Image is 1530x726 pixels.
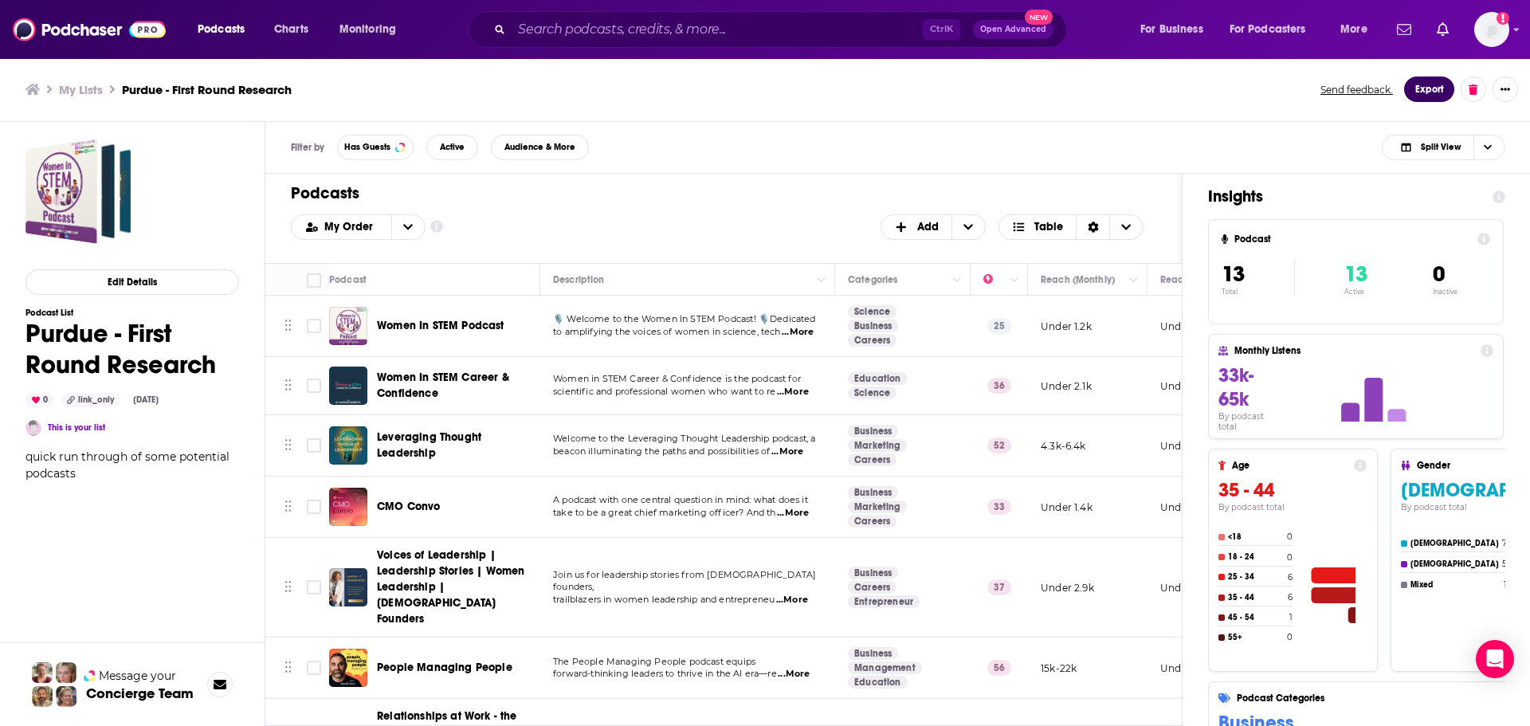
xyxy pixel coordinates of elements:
[1218,478,1367,502] h3: 35 - 44
[848,305,896,318] a: Science
[307,319,321,333] span: Toggle select row
[377,371,509,400] span: Women In STEM Career & Confidence
[987,318,1011,334] p: 25
[56,662,76,683] img: Jules Profile
[848,334,896,347] a: Careers
[553,373,801,384] span: Women in STEM Career & Confidence is the podcast for
[291,214,426,240] h2: Choose List sort
[1410,580,1501,590] h4: Mixed
[987,499,1011,515] p: 33
[292,222,391,233] button: open menu
[1129,17,1223,42] button: open menu
[771,445,803,458] span: ...More
[274,18,308,41] span: Charts
[848,453,896,466] a: Careers
[987,438,1011,453] p: 52
[1076,215,1109,239] div: Sort Direction
[122,82,292,97] h3: Purdue - First Round Research
[329,307,367,345] a: Women In STEM Podcast
[1034,222,1063,233] span: Table
[377,661,512,674] span: People Managing People
[377,548,524,626] span: Voices of Leadership | Leadership Stories | Women Leadership | [DEMOGRAPHIC_DATA] Founders
[776,594,808,606] span: ...More
[1287,632,1293,642] h4: 0
[973,20,1053,39] button: Open AdvancedNew
[1433,261,1445,288] span: 0
[283,575,293,599] button: Move
[553,656,755,667] span: The People Managing People podcast equips
[1287,532,1293,542] h4: 0
[25,308,239,318] h3: Podcast List
[1140,18,1203,41] span: For Business
[553,594,775,605] span: trailblazers in women leadership and entrepreneu
[1230,18,1306,41] span: For Podcasters
[337,135,414,160] button: Has Guests
[198,18,245,41] span: Podcasts
[917,222,939,233] span: Add
[329,270,367,289] div: Podcast
[777,507,809,520] span: ...More
[328,17,417,42] button: open menu
[1160,500,1209,514] p: Under 1.1k
[324,222,379,233] span: My Order
[848,567,898,579] a: Business
[947,271,967,290] button: Column Actions
[1433,288,1457,296] p: Inactive
[59,82,103,97] a: My Lists
[998,214,1144,240] button: Choose View
[32,662,53,683] img: Sydney Profile
[377,430,535,461] a: Leveraging Thought Leadership
[329,367,367,405] a: Women In STEM Career & Confidence
[1234,345,1473,356] h4: Monthly Listens
[339,18,396,41] span: Monitoring
[1228,552,1284,562] h4: 18 - 24
[1228,572,1285,582] h4: 25 - 34
[1234,233,1471,245] h4: Podcast
[344,143,390,151] span: Has Guests
[283,434,293,457] button: Move
[1218,502,1367,512] h4: By podcast total
[329,426,367,465] a: Leveraging Thought Leadership
[1410,559,1499,569] h4: [DEMOGRAPHIC_DATA]
[848,676,908,689] a: Education
[553,433,815,444] span: Welcome to the Leveraging Thought Leadership podcast, a
[553,313,816,324] span: 🎙️ Welcome to the Women In STEM Podcast! 🎙️Dedicated
[504,143,575,151] span: Audience & More
[1228,593,1285,602] h4: 35 - 44
[553,445,771,457] span: beacon illuminating the paths and possibilities of
[881,214,986,240] button: + Add
[1391,16,1418,43] a: Show notifications dropdown
[1316,83,1398,96] button: Send feedback.
[1288,592,1293,602] h4: 6
[1289,612,1293,622] h4: 1
[329,649,367,687] img: People Managing People
[25,420,41,436] a: Noemi Cannella
[1041,581,1094,595] p: Under 2.9k
[1219,17,1329,42] button: open menu
[127,394,165,406] div: [DATE]
[291,142,324,153] h3: Filter by
[391,215,425,239] button: open menu
[329,488,367,526] a: CMO Convo
[1041,661,1077,675] p: 15k-22k
[1160,379,1211,393] p: Under 1.9k
[1493,77,1518,102] button: Show More Button
[291,183,1144,203] h1: Podcasts
[1344,261,1367,288] span: 13
[848,515,896,528] a: Careers
[1474,12,1509,47] button: Show profile menu
[1222,288,1294,296] p: Total
[377,370,535,402] a: Women In STEM Career & Confidence
[283,656,293,680] button: Move
[1474,12,1509,47] img: User Profile
[61,393,120,407] div: link_only
[25,318,239,380] h1: Purdue - First Round Research
[1041,320,1092,333] p: Under 1.2k
[1382,135,1505,160] h2: Choose View
[329,568,367,606] a: Voices of Leadership | Leadership Stories | Women Leadership | Female Founders
[377,318,504,334] a: Women In STEM Podcast
[848,500,907,513] a: Marketing
[553,668,777,679] span: forward-thinking leaders to thrive in the AI era—re
[48,422,105,433] a: This is your list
